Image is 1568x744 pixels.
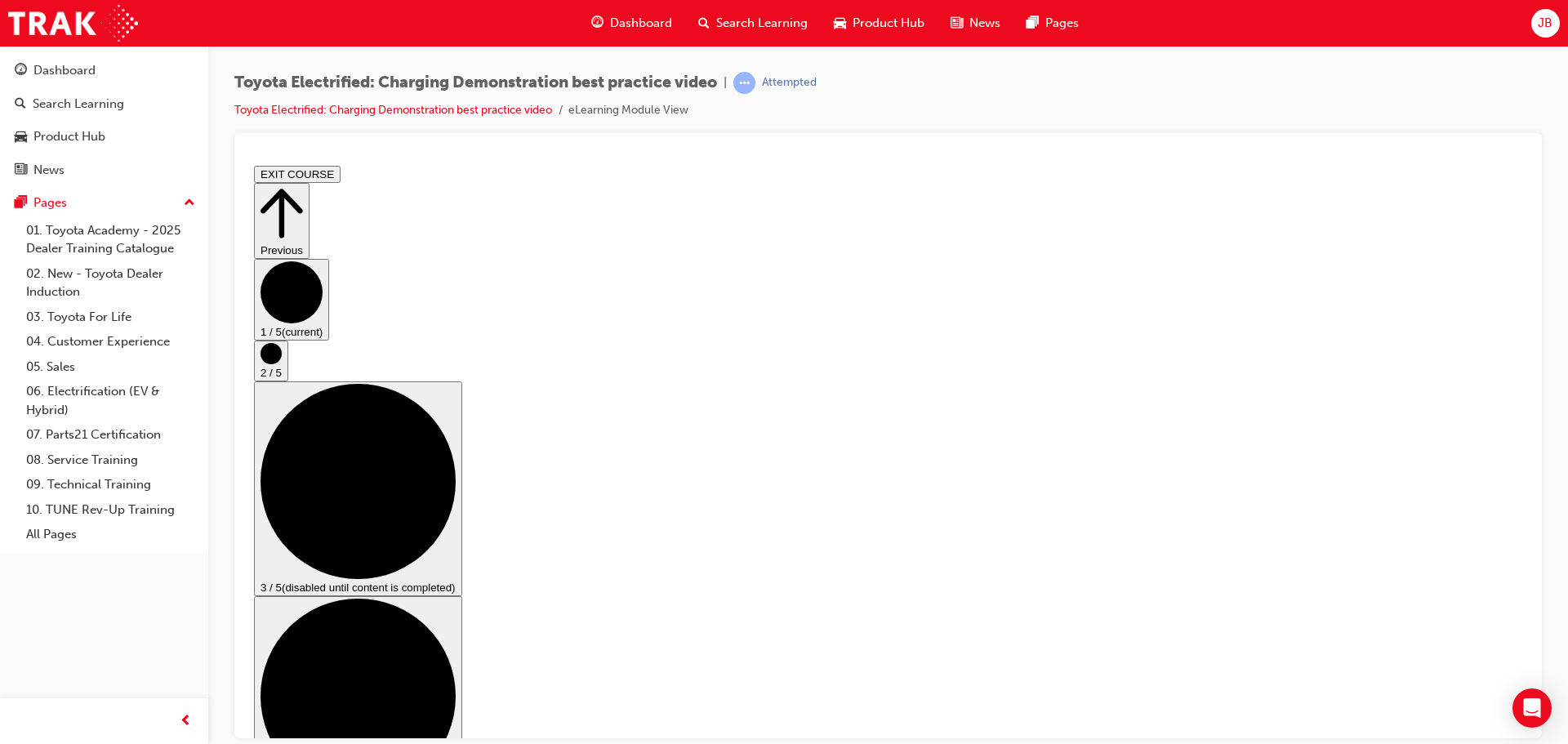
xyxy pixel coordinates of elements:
[969,14,1000,33] span: News
[20,218,202,261] a: 01. Toyota Academy - 2025 Dealer Training Catalogue
[7,222,215,437] button: 3 / 5(disabled until content is completed)
[13,207,34,220] span: 2 / 5
[578,7,685,40] a: guage-iconDashboard
[34,167,75,179] span: (current)
[7,122,202,152] a: Product Hub
[951,13,963,33] span: news-icon
[33,194,67,212] div: Pages
[1013,7,1092,40] a: pages-iconPages
[7,89,202,119] a: Search Learning
[938,7,1013,40] a: news-iconNews
[180,711,192,732] span: prev-icon
[20,261,202,305] a: 02. New - Toyota Dealer Induction
[1538,14,1552,33] span: JB
[15,64,27,78] span: guage-icon
[15,97,26,112] span: search-icon
[762,75,817,91] div: Attempted
[15,196,27,211] span: pages-icon
[20,497,202,523] a: 10. TUNE Rev-Up Training
[20,354,202,380] a: 05. Sales
[234,74,717,92] span: Toyota Electrified: Charging Demonstration best practice video
[1512,688,1552,728] div: Open Intercom Messenger
[15,163,27,178] span: news-icon
[7,24,62,100] button: Previous
[13,85,56,97] span: Previous
[733,72,755,94] span: learningRecordVerb_ATTEMPT-icon
[20,305,202,330] a: 03. Toyota For Life
[33,161,65,180] div: News
[853,14,924,33] span: Product Hub
[33,127,105,146] div: Product Hub
[834,13,846,33] span: car-icon
[7,7,93,24] button: EXIT COURSE
[568,101,688,120] li: eLearning Module View
[7,56,202,86] a: Dashboard
[33,61,96,80] div: Dashboard
[716,14,808,33] span: Search Learning
[7,181,41,222] button: 2 / 5
[13,422,34,434] span: 3 / 5
[698,13,710,33] span: search-icon
[34,422,208,434] span: (disabled until content is completed)
[20,472,202,497] a: 09. Technical Training
[13,167,34,179] span: 1 / 5
[7,155,202,185] a: News
[7,188,202,218] button: Pages
[20,379,202,422] a: 06. Electrification (EV & Hybrid)
[33,95,124,114] div: Search Learning
[20,522,202,547] a: All Pages
[8,5,138,42] img: Trak
[20,448,202,473] a: 08. Service Training
[7,100,82,181] button: 1 / 5(current)
[7,52,202,188] button: DashboardSearch LearningProduct HubNews
[724,74,727,92] span: |
[591,13,604,33] span: guage-icon
[184,193,195,214] span: up-icon
[20,329,202,354] a: 04. Customer Experience
[610,14,672,33] span: Dashboard
[685,7,821,40] a: search-iconSearch Learning
[20,422,202,448] a: 07. Parts21 Certification
[1027,13,1039,33] span: pages-icon
[1045,14,1079,33] span: Pages
[15,130,27,145] span: car-icon
[1531,9,1560,38] button: JB
[821,7,938,40] a: car-iconProduct Hub
[234,103,552,117] a: Toyota Electrified: Charging Demonstration best practice video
